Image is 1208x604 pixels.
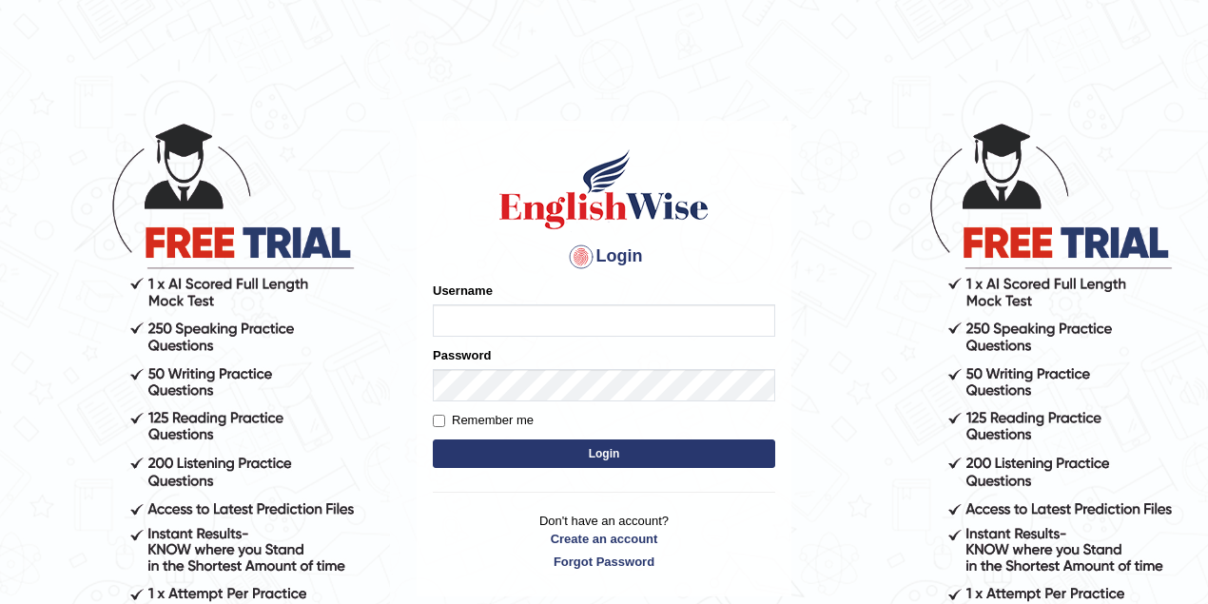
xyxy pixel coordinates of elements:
[433,530,775,548] a: Create an account
[433,411,534,430] label: Remember me
[433,439,775,468] button: Login
[433,415,445,427] input: Remember me
[433,553,775,571] a: Forgot Password
[433,346,491,364] label: Password
[433,242,775,272] h4: Login
[433,282,493,300] label: Username
[496,146,712,232] img: Logo of English Wise sign in for intelligent practice with AI
[433,512,775,571] p: Don't have an account?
